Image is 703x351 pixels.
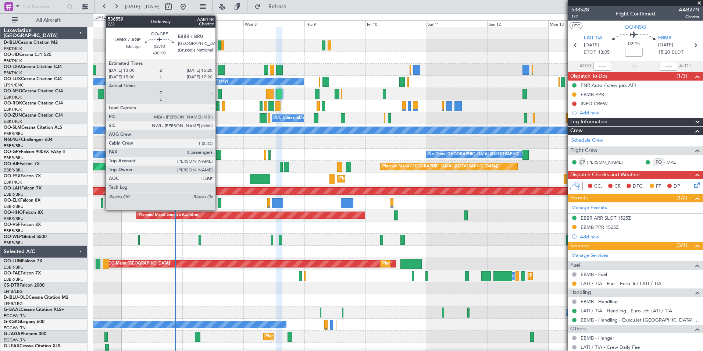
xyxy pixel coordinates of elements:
span: OO-AIE [4,162,19,166]
span: G-JAGA [4,332,21,336]
a: OO-LXACessna Citation CJ4 [4,65,62,69]
div: A/C Unavailable [GEOGRAPHIC_DATA]-[GEOGRAPHIC_DATA] [274,113,392,124]
span: OO-VSF [4,223,21,227]
a: D-IBLUCessna Citation M2 [4,40,58,45]
a: EBKT/KJK [4,180,22,185]
div: Planned Maint Kortrijk-[GEOGRAPHIC_DATA] [144,64,229,75]
div: Sat 11 [426,20,487,27]
a: EBBR/BRU [4,167,24,173]
a: MAL [667,159,683,166]
div: Mon 13 [548,20,609,27]
a: OO-AIEFalcon 7X [4,162,40,166]
span: OO-WLP [4,235,22,239]
div: Planned Maint Melsbroek Air Base [530,270,594,281]
a: OO-SLMCessna Citation XLS [4,125,62,130]
span: ELDT [672,49,684,56]
a: EBBR/BRU [4,228,24,234]
a: LATI / TIA - Crew Daily Fee [581,344,640,350]
a: [PERSON_NAME] [587,159,622,166]
div: FO [653,158,665,166]
span: All Aircraft [19,18,78,23]
a: EBBR/BRU [4,216,24,221]
a: Manage Services [571,252,608,259]
a: EGGW/LTN [4,313,26,319]
div: Planned Maint Kortrijk-[GEOGRAPHIC_DATA] [339,173,425,184]
span: OO-ELK [4,198,20,203]
span: Dispatch Checks and Weather [570,171,640,179]
a: EGGW/LTN [4,337,26,343]
a: EBKT/KJK [4,46,22,52]
a: EBBR/BRU [4,155,24,161]
a: OO-HHOFalcon 8X [4,210,43,215]
div: Add new [580,110,699,116]
a: OO-ROKCessna Citation CJ4 [4,101,63,106]
div: Flight Confirmed [615,10,655,18]
span: OO-NSG [4,89,22,93]
span: Refresh [262,4,293,9]
span: 02:15 [628,40,640,48]
a: N604GFChallenger 604 [4,138,53,142]
span: OO-HHO [4,210,23,215]
span: (3/4) [677,241,687,249]
a: OO-ELKFalcon 8X [4,198,40,203]
a: OO-LUXCessna Citation CJ4 [4,77,62,81]
span: OO-FAE [4,271,21,276]
span: [DATE] - [DATE] [125,3,160,10]
a: EBBR/BRU [4,192,24,197]
span: Dispatch To-Dos [570,72,607,81]
span: [DATE] [584,42,599,49]
div: Thu 9 [304,20,365,27]
span: ALDT [679,63,691,70]
div: Planned Maint [GEOGRAPHIC_DATA] ([GEOGRAPHIC_DATA]) [382,161,498,172]
span: Crew [570,127,583,135]
a: OO-ZUNCessna Citation CJ4 [4,113,63,118]
span: OO-LXA [4,65,21,69]
span: CR [614,183,621,190]
a: EBMB - Handling [581,298,618,305]
span: LATI TIA [584,35,602,42]
div: Planned Maint [GEOGRAPHIC_DATA] ([GEOGRAPHIC_DATA] National) [382,258,515,269]
span: N604GF [4,138,21,142]
a: OO-FAEFalcon 7X [4,271,41,276]
div: INFO CREW [581,100,608,107]
span: Permits [570,194,588,202]
button: Refresh [251,1,295,13]
div: No Crew [GEOGRAPHIC_DATA] ([GEOGRAPHIC_DATA] National) [428,149,552,160]
a: G-LEAXCessna Citation XLS [4,344,60,348]
a: EBBR/BRU [4,143,24,149]
div: Planned Maint [GEOGRAPHIC_DATA] ([GEOGRAPHIC_DATA]) [265,331,381,342]
a: EBBR/BRU [4,204,24,209]
a: EBMB - Hangar [581,335,614,341]
span: Others [570,325,586,333]
a: EBBR/BRU [4,131,24,136]
a: EBMB - Fuel [581,271,607,277]
a: CS-DTRFalcon 2000 [4,283,44,288]
a: D-IBLU-OLDCessna Citation M2 [4,295,68,300]
a: Manage Permits [571,204,607,212]
span: (1/2) [677,194,687,202]
div: EBBR ARR SLOT 1525Z [581,215,631,221]
a: EGGW/LTN [4,325,26,331]
a: Schedule Crew [571,137,603,144]
a: G-JAGAPhenom 300 [4,332,46,336]
span: 15:20 [658,49,670,56]
div: CP [579,158,585,166]
a: OO-GPEFalcon 900EX EASy II [4,150,65,154]
div: Mon 6 [121,20,182,27]
span: [DATE] [658,42,673,49]
input: --:-- [593,62,611,71]
span: ETOT [584,49,596,56]
span: OO-FSX [4,174,21,178]
div: Fri 10 [365,20,427,27]
a: G-KGKGLegacy 600 [4,320,44,324]
a: EBMB - Handling - ExecuJet [GEOGRAPHIC_DATA] EBBR / BRU [581,317,699,323]
a: LATI / TIA - Fuel - Euro Jet LATI / TIA [581,280,661,287]
span: 538528 [571,6,589,14]
div: No Crew Nancy (Essey) [184,76,228,87]
span: G-KGKG [4,320,21,324]
a: EBBR/BRU [4,277,24,282]
a: LATI / TIA - Handling - Euro Jet LATI / TIA [581,308,672,314]
div: [DATE] [94,15,107,21]
span: G-GAAL [4,308,21,312]
span: OO-LUX [4,77,21,81]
